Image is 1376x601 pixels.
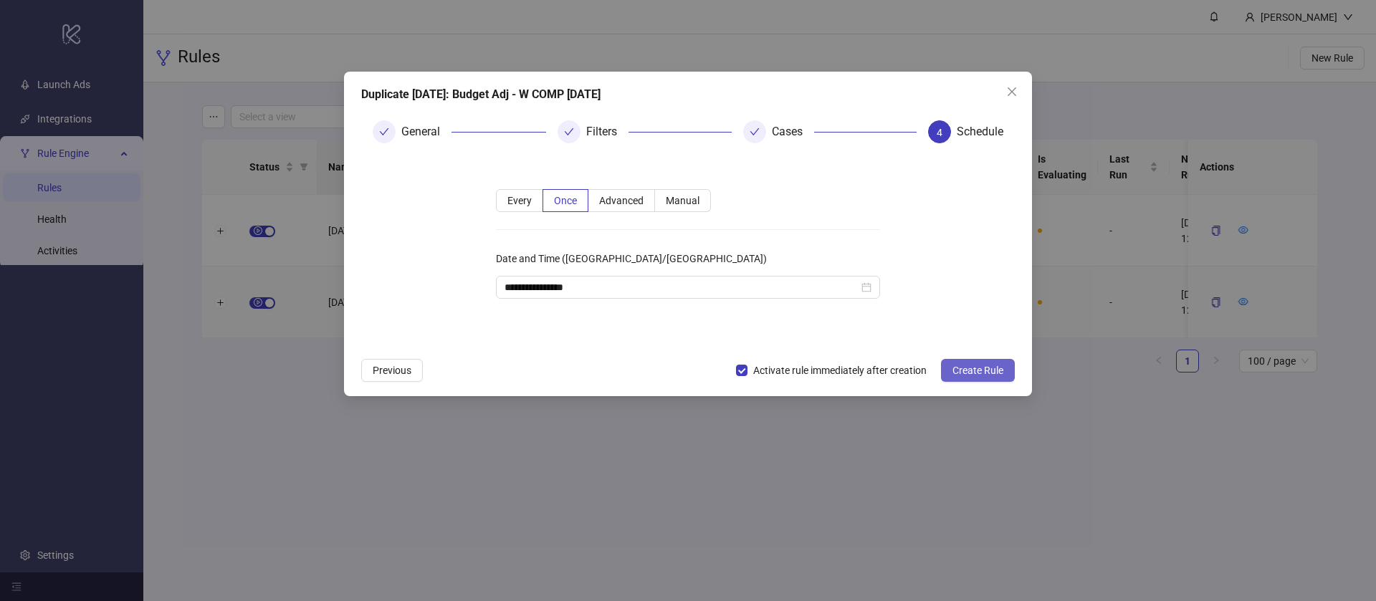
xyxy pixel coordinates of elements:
span: check [750,127,760,137]
span: 4 [937,127,942,138]
label: Date and Time (Asia/Calcutta) [496,247,776,270]
span: Create Rule [952,365,1003,376]
span: check [379,127,389,137]
div: Cases [772,120,814,143]
span: check [564,127,574,137]
span: Manual [666,195,699,206]
span: Advanced [599,195,644,206]
div: Schedule [957,120,1003,143]
div: General [401,120,451,143]
span: Activate rule immediately after creation [747,362,932,378]
span: close [1006,86,1018,97]
span: Previous [373,365,411,376]
button: Previous [361,359,423,382]
span: Once [554,195,577,206]
div: Duplicate [DATE]: Budget Adj - W COMP [DATE] [361,86,1015,103]
span: Every [507,195,532,206]
div: Filters [586,120,629,143]
input: Date and Time (Asia/Calcutta) Date and Time (Asia/Calcutta) [505,279,859,295]
button: Create Rule [941,359,1015,382]
button: Close [1000,80,1023,103]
